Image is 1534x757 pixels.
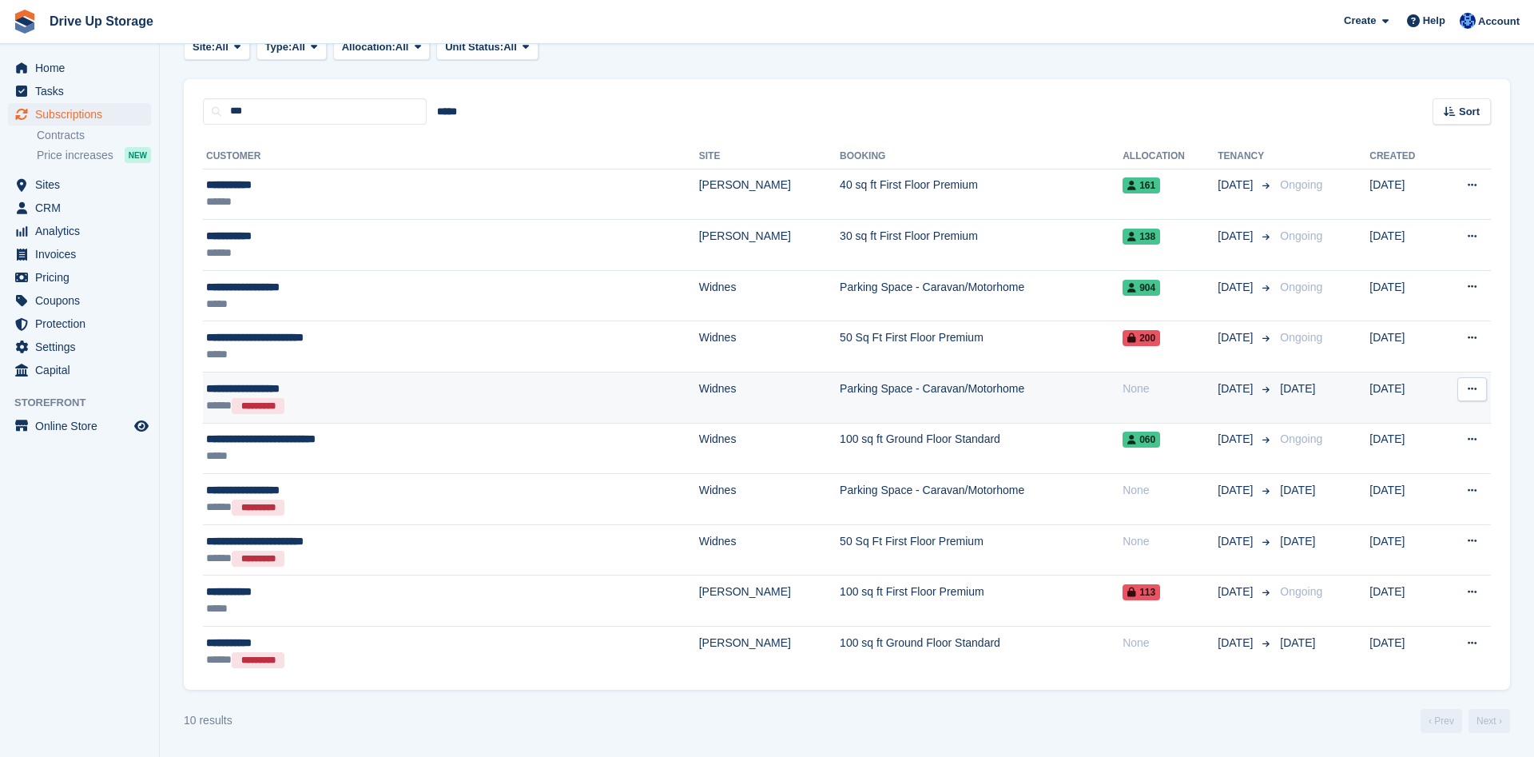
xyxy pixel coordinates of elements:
a: menu [8,313,151,335]
button: Type: All [256,34,327,61]
span: Price increases [37,148,113,163]
td: 40 sq ft First Floor Premium [840,169,1123,220]
div: 10 results [184,712,232,729]
td: 30 sq ft First Floor Premium [840,220,1123,271]
img: Widnes Team [1460,13,1476,29]
span: Coupons [35,289,131,312]
span: [DATE] [1218,329,1256,346]
a: Preview store [132,416,151,436]
span: Site: [193,39,215,55]
span: Allocation: [342,39,395,55]
td: [DATE] [1369,373,1440,424]
a: menu [8,80,151,102]
td: [DATE] [1369,169,1440,220]
span: Ongoing [1280,178,1322,191]
span: Home [35,57,131,79]
a: Previous [1421,709,1462,733]
td: 50 Sq Ft First Floor Premium [840,524,1123,576]
div: None [1123,482,1218,499]
span: 113 [1123,584,1160,600]
td: Widnes [699,474,840,525]
td: [PERSON_NAME] [699,627,840,677]
td: Widnes [699,423,840,474]
span: All [503,39,517,55]
span: 060 [1123,432,1160,448]
span: [DATE] [1218,431,1256,448]
div: None [1123,533,1218,550]
a: Drive Up Storage [43,8,160,34]
td: Widnes [699,270,840,321]
span: Protection [35,313,131,335]
span: Online Store [35,415,131,437]
td: Widnes [699,373,840,424]
span: Ongoing [1280,585,1322,598]
td: [DATE] [1369,220,1440,271]
a: menu [8,243,151,265]
td: [PERSON_NAME] [699,576,840,627]
a: Contracts [37,128,151,143]
span: [DATE] [1280,382,1315,395]
td: [DATE] [1369,321,1440,373]
span: Ongoing [1280,281,1322,293]
span: [DATE] [1218,533,1256,550]
span: Type: [265,39,292,55]
td: Parking Space - Caravan/Motorhome [840,474,1123,525]
span: CRM [35,197,131,219]
span: Account [1478,14,1520,30]
td: [PERSON_NAME] [699,169,840,220]
td: 100 sq ft Ground Floor Standard [840,423,1123,474]
a: Price increases NEW [37,146,151,164]
th: Site [699,144,840,169]
span: Subscriptions [35,103,131,126]
span: Capital [35,359,131,381]
td: Parking Space - Caravan/Motorhome [840,270,1123,321]
span: Help [1423,13,1445,29]
th: Booking [840,144,1123,169]
img: stora-icon-8386f47178a22dfd0bd8f6a31ec36ba5ce8667c1dd55bd0f319d3a0aa187defe.svg [13,10,37,34]
button: Allocation: All [333,34,431,61]
td: 100 sq ft Ground Floor Standard [840,627,1123,677]
a: menu [8,266,151,289]
button: Site: All [184,34,250,61]
span: [DATE] [1280,636,1315,649]
td: [DATE] [1369,474,1440,525]
span: [DATE] [1218,482,1256,499]
span: All [215,39,229,55]
a: menu [8,336,151,358]
td: [DATE] [1369,423,1440,474]
a: Next [1468,709,1510,733]
div: None [1123,380,1218,397]
span: 161 [1123,177,1160,193]
span: Unit Status: [445,39,503,55]
th: Created [1369,144,1440,169]
td: 50 Sq Ft First Floor Premium [840,321,1123,373]
span: Ongoing [1280,331,1322,344]
th: Allocation [1123,144,1218,169]
span: [DATE] [1218,279,1256,296]
td: [DATE] [1369,270,1440,321]
span: Ongoing [1280,229,1322,242]
th: Customer [203,144,699,169]
span: Sort [1459,104,1480,120]
a: menu [8,173,151,196]
span: Tasks [35,80,131,102]
span: Create [1344,13,1376,29]
span: Storefront [14,395,159,411]
span: [DATE] [1218,584,1256,600]
span: All [292,39,305,55]
a: menu [8,415,151,437]
td: [DATE] [1369,524,1440,576]
td: [DATE] [1369,627,1440,677]
a: menu [8,103,151,126]
span: Pricing [35,266,131,289]
a: menu [8,359,151,381]
span: Invoices [35,243,131,265]
div: NEW [125,147,151,163]
td: [PERSON_NAME] [699,220,840,271]
td: Widnes [699,321,840,373]
span: [DATE] [1218,228,1256,245]
button: Unit Status: All [436,34,538,61]
span: [DATE] [1280,484,1315,496]
span: 904 [1123,280,1160,296]
span: [DATE] [1218,177,1256,193]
